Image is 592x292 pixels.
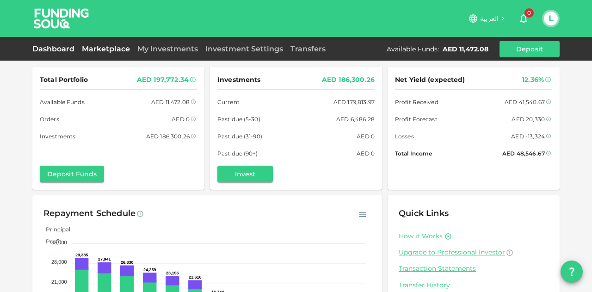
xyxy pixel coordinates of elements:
[322,74,375,86] div: AED 186,300.26
[134,44,202,53] a: My Investments
[399,264,549,273] a: Transaction Statements
[399,208,449,218] span: Quick Links
[399,281,549,290] a: Transfer History
[137,74,189,86] div: AED 197,772.34
[43,206,136,221] div: Repayment Schedule
[217,166,273,182] button: Invest
[40,97,85,107] span: Available Funds
[336,114,375,124] div: AED 6,486.28
[395,97,438,107] span: Profit Received
[395,131,414,141] span: Losses
[480,14,499,23] span: العربية
[40,74,88,86] span: Total Portfolio
[522,74,544,86] div: 12.36%
[39,226,70,233] span: Principal
[172,114,190,124] div: AED 0
[387,44,439,54] div: Available Funds :
[146,131,190,141] div: AED 186,300.26
[499,41,560,57] button: Deposit
[502,149,545,158] div: AED 48,546.67
[217,74,260,86] span: Investments
[395,149,432,158] span: Total Income
[217,114,260,124] span: Past due (5-30)
[561,261,583,283] button: question
[287,44,329,53] a: Transfers
[512,114,545,124] div: AED 20,330
[395,114,438,124] span: Profit Forecast
[51,240,67,245] tspan: 35,000
[40,114,59,124] span: Orders
[51,259,67,265] tspan: 28,000
[40,131,75,141] span: Investments
[202,44,287,53] a: Investment Settings
[333,97,375,107] div: AED 179,813.97
[395,74,465,86] span: Net Yield (expected)
[151,97,190,107] div: AED 11,472.08
[217,131,262,141] span: Past due (31-90)
[443,44,488,54] div: AED 11,472.08
[514,9,533,28] button: 0
[217,149,258,158] span: Past due (90+)
[357,149,375,158] div: AED 0
[217,97,240,107] span: Current
[39,238,62,245] span: Profit
[505,97,545,107] div: AED 41,540.67
[32,44,78,53] a: Dashboard
[399,248,549,257] a: Upgrade to Professional Investor
[524,8,534,18] span: 0
[357,131,375,141] div: AED 0
[544,12,558,25] button: L
[511,131,545,141] div: AED -13,324
[40,166,104,182] button: Deposit Funds
[399,248,505,256] span: Upgrade to Professional Investor
[51,279,67,285] tspan: 21,000
[78,44,134,53] a: Marketplace
[399,232,443,241] a: How it Works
